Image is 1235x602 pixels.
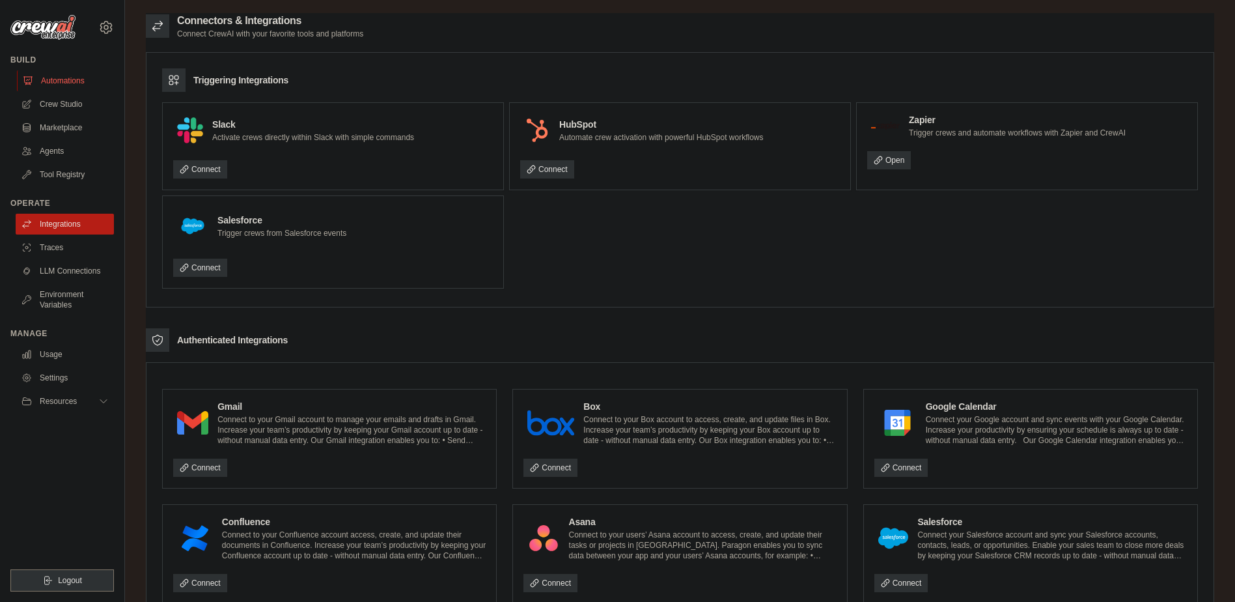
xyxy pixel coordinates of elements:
[926,400,1187,413] h4: Google Calendar
[917,515,1187,528] h4: Salesforce
[878,525,909,551] img: Salesforce Logo
[523,574,577,592] a: Connect
[559,118,763,131] h4: HubSpot
[871,122,900,130] img: Zapier Logo
[10,569,114,592] button: Logout
[17,70,115,91] a: Automations
[867,151,911,169] a: Open
[222,530,486,561] p: Connect to your Confluence account access, create, and update their documents in Confluence. Incr...
[193,74,288,87] h3: Triggering Integrations
[16,141,114,162] a: Agents
[583,400,836,413] h4: Box
[583,414,836,446] p: Connect to your Box account to access, create, and update files in Box. Increase your team’s prod...
[10,15,76,40] img: Logo
[559,132,763,143] p: Automate crew activation with powerful HubSpot workflows
[874,459,928,477] a: Connect
[217,214,346,227] h4: Salesforce
[16,367,114,388] a: Settings
[58,575,82,586] span: Logout
[177,117,203,143] img: Slack Logo
[16,344,114,365] a: Usage
[16,261,114,281] a: LLM Connections
[10,328,114,339] div: Manage
[173,459,227,477] a: Connect
[16,214,114,235] a: Integrations
[177,13,363,29] h2: Connectors & Integrations
[222,515,486,528] h4: Confluence
[16,391,114,412] button: Resources
[212,118,414,131] h4: Slack
[16,237,114,258] a: Traces
[177,210,208,242] img: Salesforce Logo
[909,113,1126,126] h4: Zapier
[16,164,114,185] a: Tool Registry
[173,160,227,179] a: Connect
[523,459,577,477] a: Connect
[40,396,77,407] span: Resources
[569,530,837,561] p: Connect to your users’ Asana account to access, create, and update their tasks or projects in [GE...
[177,334,288,347] h3: Authenticated Integrations
[878,410,917,436] img: Google Calendar Logo
[217,228,346,238] p: Trigger crews from Salesforce events
[926,414,1187,446] p: Connect your Google account and sync events with your Google Calendar. Increase your productivity...
[173,259,227,277] a: Connect
[520,160,574,179] a: Connect
[177,410,208,436] img: Gmail Logo
[212,132,414,143] p: Activate crews directly within Slack with simple commands
[527,410,574,436] img: Box Logo
[524,117,550,143] img: HubSpot Logo
[569,515,837,528] h4: Asana
[909,128,1126,138] p: Trigger crews and automate workflows with Zapier and CrewAI
[917,530,1187,561] p: Connect your Salesforce account and sync your Salesforce accounts, contacts, leads, or opportunit...
[217,400,486,413] h4: Gmail
[10,55,114,65] div: Build
[16,284,114,315] a: Environment Variables
[527,525,559,551] img: Asana Logo
[16,94,114,115] a: Crew Studio
[177,525,213,551] img: Confluence Logo
[16,117,114,138] a: Marketplace
[173,574,227,592] a: Connect
[177,29,363,39] p: Connect CrewAI with your favorite tools and platforms
[217,414,486,446] p: Connect to your Gmail account to manage your emails and drafts in Gmail. Increase your team’s pro...
[10,198,114,208] div: Operate
[874,574,928,592] a: Connect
